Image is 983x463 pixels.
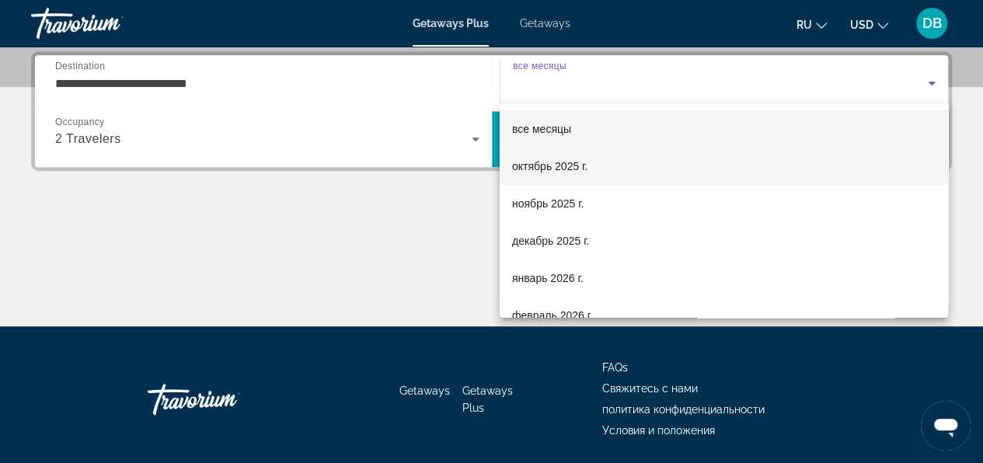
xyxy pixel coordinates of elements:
[512,306,593,325] span: февраль 2026 г.
[512,194,584,213] span: ноябрь 2025 г.
[512,231,589,250] span: декабрь 2025 г.
[512,123,571,135] span: все месяцы
[512,157,587,176] span: октябрь 2025 г.
[921,401,971,451] iframe: Кнопка запуска окна обмена сообщениями
[512,269,584,287] span: январь 2026 г.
